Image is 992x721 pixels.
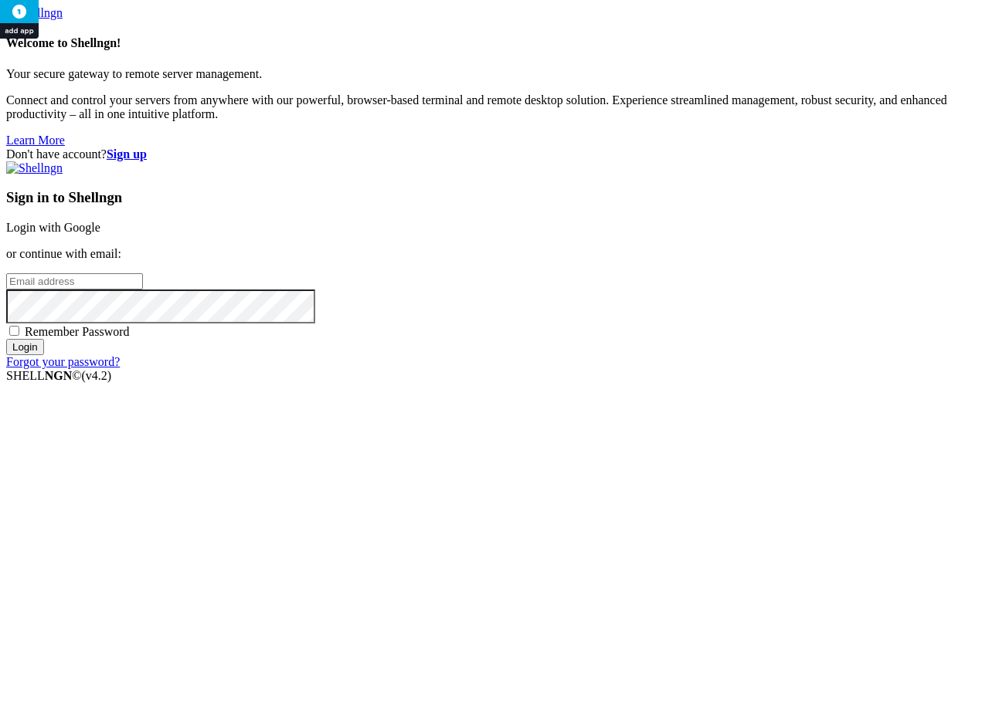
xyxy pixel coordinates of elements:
p: Your secure gateway to remote server management. [6,67,986,81]
a: Forgot your password? [6,355,120,368]
a: Sign up [107,147,147,161]
h3: Sign in to Shellngn [6,189,986,206]
input: Remember Password [9,326,19,336]
input: Email address [6,273,143,289]
p: or continue with email: [6,247,986,261]
span: 4.2.0 [82,369,112,382]
input: Login [6,339,44,355]
span: Remember Password [25,325,130,338]
div: Don't have account? [6,147,986,161]
a: Login with Google [6,221,100,234]
span: SHELL © [6,369,111,382]
b: NGN [45,369,73,382]
p: Connect and control your servers from anywhere with our powerful, browser-based terminal and remo... [6,93,986,121]
h4: Welcome to Shellngn! [6,36,986,50]
a: Learn More [6,134,65,147]
img: Shellngn [6,161,63,175]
